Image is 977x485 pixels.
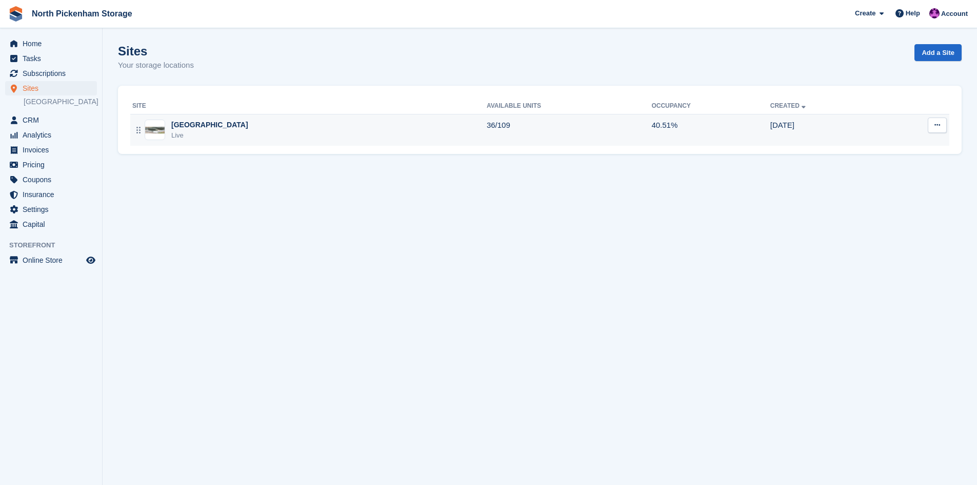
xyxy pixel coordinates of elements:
[855,8,875,18] span: Create
[23,202,84,217] span: Settings
[118,44,194,58] h1: Sites
[23,113,84,127] span: CRM
[23,36,84,51] span: Home
[171,130,248,141] div: Live
[9,240,102,250] span: Storefront
[5,66,97,81] a: menu
[487,98,651,114] th: Available Units
[5,128,97,142] a: menu
[28,5,136,22] a: North Pickenham Storage
[651,114,770,146] td: 40.51%
[5,217,97,231] a: menu
[23,187,84,202] span: Insurance
[23,66,84,81] span: Subscriptions
[23,158,84,172] span: Pricing
[770,102,808,109] a: Created
[8,6,24,22] img: stora-icon-8386f47178a22dfd0bd8f6a31ec36ba5ce8667c1dd55bd0f319d3a0aa187defe.svg
[24,97,97,107] a: [GEOGRAPHIC_DATA]
[770,114,884,146] td: [DATE]
[5,143,97,157] a: menu
[145,127,165,133] img: Image of North Pickenham site
[5,158,97,172] a: menu
[487,114,651,146] td: 36/109
[23,172,84,187] span: Coupons
[5,81,97,95] a: menu
[23,51,84,66] span: Tasks
[23,143,84,157] span: Invoices
[906,8,920,18] span: Help
[23,81,84,95] span: Sites
[23,217,84,231] span: Capital
[914,44,962,61] a: Add a Site
[5,187,97,202] a: menu
[5,172,97,187] a: menu
[5,253,97,267] a: menu
[5,202,97,217] a: menu
[23,253,84,267] span: Online Store
[130,98,487,114] th: Site
[171,120,248,130] div: [GEOGRAPHIC_DATA]
[85,254,97,266] a: Preview store
[5,36,97,51] a: menu
[5,113,97,127] a: menu
[5,51,97,66] a: menu
[651,98,770,114] th: Occupancy
[929,8,940,18] img: James Gulliver
[118,60,194,71] p: Your storage locations
[941,9,968,19] span: Account
[23,128,84,142] span: Analytics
